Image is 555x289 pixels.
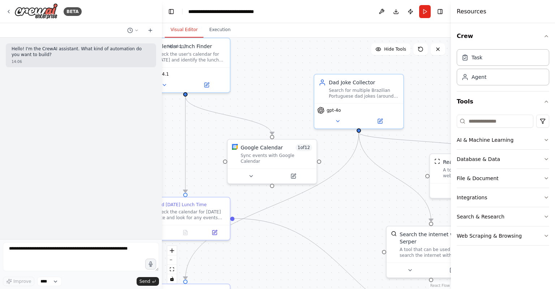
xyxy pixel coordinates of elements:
[140,38,231,93] div: Calendar Lunch FinderCheck the user's calendar for [DATE] and identify the lunch time slot, provi...
[329,79,399,86] div: Dad Joke Collector
[430,284,450,288] a: React Flow attribution
[232,144,238,150] img: Google Calendar
[166,7,176,17] button: Hide left sidebar
[457,26,549,46] button: Crew
[139,279,150,284] span: Send
[457,92,549,112] button: Tools
[3,277,34,286] button: Improve
[457,112,549,251] div: Tools
[12,59,150,64] div: 14:06
[241,153,312,164] div: Sync events with Google Calendar
[355,132,478,149] g: Edge from 4a2da45d-9394-4559-9284-f7dc6ce75301 to 428685cd-d5a7-43d1-91c3-106c54bc335a
[13,279,31,284] span: Improve
[314,74,404,129] div: Dad Joke CollectorSearch for multiple Brazilian Portuguese dad jokes (around 20) from various sou...
[182,96,276,135] g: Edge from d58e5695-dd71-4e5a-9a00-1d1261fa5f5b to dee0c3d5-e7c8-4ff0-a1a0-a896c2cc4759
[432,266,473,275] button: Open in side panel
[457,169,549,188] button: File & Document
[145,26,156,35] button: Start a new chat
[167,265,177,274] button: fit view
[443,167,515,179] div: A tool that can be used to read a website content.
[186,81,227,89] button: Open in side panel
[167,246,177,284] div: React Flow controls
[273,172,314,180] button: Open in side panel
[457,226,549,245] button: Web Scraping & Browsing
[64,7,82,16] div: BETA
[188,8,270,15] nav: breadcrumb
[457,7,486,16] h4: Resources
[124,26,142,35] button: Switch to previous chat
[355,132,435,221] g: Edge from 4a2da45d-9394-4559-9284-f7dc6ce75301 to f45413b2-0047-4370-ad1c-f6e671ec0996
[472,54,482,61] div: Task
[429,153,520,199] div: ScrapeWebsiteToolRead website contentA tool that can be used to read a website content.
[203,22,236,38] button: Execution
[384,46,406,52] span: Hide Tools
[327,107,341,113] span: gpt-4o
[457,188,549,207] button: Integrations
[137,277,159,286] button: Send
[168,43,186,49] div: Version 7
[182,96,189,192] g: Edge from d58e5695-dd71-4e5a-9a00-1d1261fa5f5b to 436de351-36c4-4980-bec3-19cf7c8199dd
[329,88,399,99] div: Search for multiple Brazilian Portuguese dad jokes (around 20) from various sources, then randoml...
[386,226,476,278] div: SerperDevToolSearch the internet with SerperA tool that can be used to search the internet with a...
[400,231,471,245] div: Search the internet with Serper
[167,246,177,255] button: zoom in
[155,51,225,63] div: Check the user's calendar for [DATE] and identify the lunch time slot, providing only the specifi...
[12,46,150,58] p: Hello! I'm the CrewAI assistant. What kind of automation do you want to build?
[360,117,400,126] button: Open in side panel
[457,150,549,169] button: Database & Data
[371,43,410,55] button: Hide Tools
[434,158,440,164] img: ScrapeWebsiteTool
[140,197,231,241] div: Find [DATE] Lunch TimeCheck the calendar for [DATE] date and look for any events related to lunch...
[457,131,549,149] button: AI & Machine Learning
[227,139,317,184] div: Google CalendarGoogle Calendar1of12Sync events with Google Calendar
[443,158,498,166] div: Read website content
[400,247,471,258] div: A tool that can be used to search the internet with a search_query. Supports different search typ...
[165,22,203,38] button: Visual Editor
[457,207,549,226] button: Search & Research
[145,259,156,269] button: Click to speak your automation idea
[296,144,313,151] span: Number of enabled actions
[435,7,445,17] button: Hide right sidebar
[167,274,177,284] button: toggle interactivity
[155,43,225,50] div: Calendar Lunch Finder
[241,144,283,151] div: Google Calendar
[472,73,486,81] div: Agent
[167,255,177,265] button: zoom out
[391,231,397,237] img: SerperDevTool
[182,132,362,279] g: Edge from 4a2da45d-9394-4559-9284-f7dc6ce75301 to daf283ad-6838-4fe6-94f2-96d8626294af
[202,228,227,237] button: Open in side panel
[170,228,201,237] button: No output available
[457,46,549,91] div: Crew
[155,209,225,221] div: Check the calendar for [DATE] date and look for any events related to lunch (lunch meeting, lunch...
[155,202,207,208] div: Find [DATE] Lunch Time
[14,3,58,20] img: Logo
